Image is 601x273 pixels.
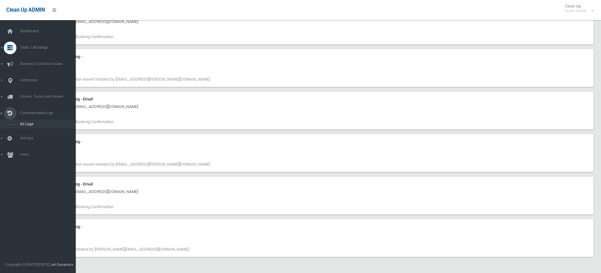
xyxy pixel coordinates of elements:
[44,53,590,60] div: Communication Log -
[50,262,73,267] strong: Jet Dynamics
[18,152,80,157] span: Users
[44,60,590,68] div: [DATE] 3:15 pm
[44,145,590,153] div: [DATE] 2:49 pm
[44,204,114,209] span: Booked Clean Up Booking Confirmation
[18,62,80,66] span: Booking Collection Issues
[18,29,80,33] span: Dashboard
[18,111,80,115] span: Communication Log
[44,162,211,167] span: Booking confirmation resent initiated by [EMAIL_ADDRESS][PERSON_NAME][DOMAIN_NAME].
[44,119,114,124] span: Booked Clean Up Booking Confirmation
[44,138,590,145] div: Communication Log -
[18,122,75,126] span: All Logs
[44,180,590,188] div: Communication Log - Email
[565,9,587,13] small: Super Admin
[44,188,590,196] div: [DATE] 2:58 pm - [EMAIL_ADDRESS][DOMAIN_NAME]
[6,7,45,13] span: Clean Up ADMIN
[44,34,114,39] span: Booked Clean Up Booking Confirmation
[18,94,80,99] span: Drivers, Trucks and Routes
[5,262,50,267] span: Copyright © [DATE]-[DATE]
[562,4,593,13] span: Clean Up
[18,78,80,82] span: Addresses
[18,136,80,140] span: Settings
[44,247,190,252] span: Booking created initiated by [PERSON_NAME][EMAIL_ADDRESS][DOMAIN_NAME].
[44,223,590,230] div: Communication Log -
[44,18,590,26] div: [DATE] 3:15 pm - [EMAIL_ADDRESS][DOMAIN_NAME]
[44,230,590,238] div: [DATE] 2:58 pm
[44,103,590,111] div: [DATE] 2:49 pm - [EMAIL_ADDRESS][DOMAIN_NAME]
[44,95,590,103] div: Communication Log - Email
[18,45,80,50] span: Tasks / Bookings
[44,77,211,82] span: Booking confirmation resent initiated by [EMAIL_ADDRESS][PERSON_NAME][DOMAIN_NAME].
